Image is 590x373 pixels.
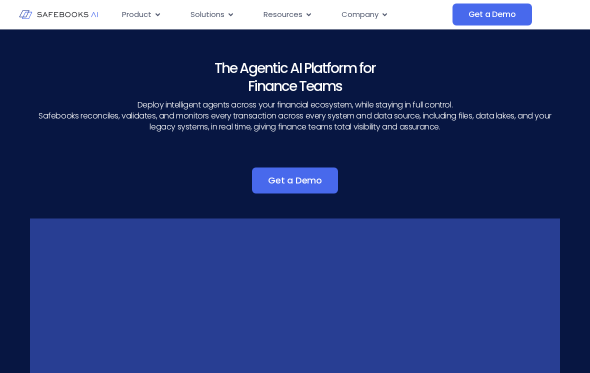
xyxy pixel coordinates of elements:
a: Get a Demo [452,3,532,25]
span: Get a Demo [268,175,322,185]
nav: Menu [114,5,452,24]
h3: The Agentic AI Platform for Finance Teams [32,59,557,95]
a: Get a Demo [252,167,338,193]
span: Solutions [190,9,224,20]
span: Resources [263,9,302,20]
span: Company [341,9,378,20]
span: Product [122,9,151,20]
span: Get a Demo [468,9,516,19]
div: Menu Toggle [114,5,452,24]
p: Deploy intelligent agents across your financial ecosystem, while staying in full control. Safeboo... [32,99,557,132]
